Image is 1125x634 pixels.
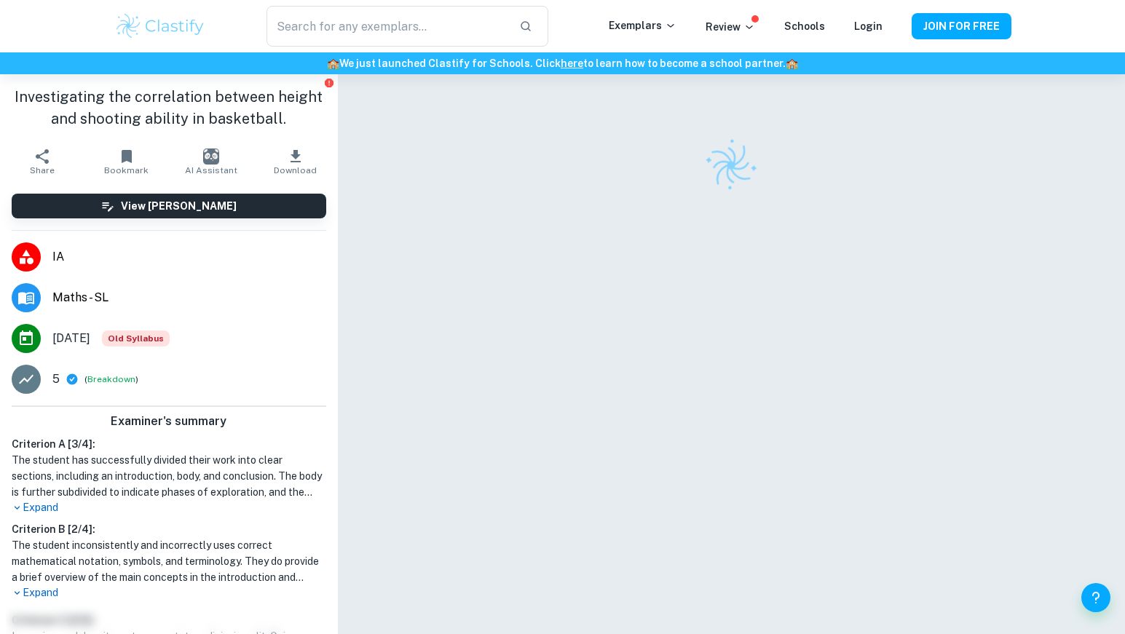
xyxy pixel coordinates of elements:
img: Clastify logo [695,130,767,201]
span: [DATE] [52,330,90,347]
span: AI Assistant [185,165,237,175]
h6: Criterion A [ 3 / 4 ]: [12,436,326,452]
a: Schools [784,20,825,32]
h1: Investigating the correlation between height and shooting ability in basketball. [12,86,326,130]
button: Help and Feedback [1081,583,1110,612]
span: Download [274,165,317,175]
span: Maths - SL [52,289,326,306]
input: Search for any exemplars... [267,6,507,47]
button: Bookmark [84,141,169,182]
p: 5 [52,371,60,388]
div: Although this IA is written for the old math syllabus (last exam in November 2020), the current I... [102,330,170,346]
h6: Criterion B [ 2 / 4 ]: [12,521,326,537]
p: Expand [12,585,326,601]
p: Review [706,19,755,35]
button: JOIN FOR FREE [912,13,1011,39]
a: here [561,58,583,69]
p: Expand [12,500,326,515]
a: Login [854,20,883,32]
button: AI Assistant [169,141,253,182]
button: Report issue [324,77,335,88]
span: 🏫 [327,58,339,69]
button: View [PERSON_NAME] [12,194,326,218]
span: IA [52,248,326,266]
span: Share [30,165,55,175]
img: Clastify logo [114,12,207,41]
span: Old Syllabus [102,330,170,346]
button: Download [253,141,338,182]
img: AI Assistant [203,148,219,165]
span: Bookmark [104,165,149,175]
h6: View [PERSON_NAME] [121,198,237,214]
h6: We just launched Clastify for Schools. Click to learn how to become a school partner. [3,55,1122,71]
h6: Examiner's summary [6,413,332,430]
h1: The student inconsistently and incorrectly uses correct mathematical notation, symbols, and termi... [12,537,326,585]
span: ( ) [84,373,138,387]
h1: The student has successfully divided their work into clear sections, including an introduction, b... [12,452,326,500]
button: Breakdown [87,373,135,386]
p: Exemplars [609,17,676,33]
span: 🏫 [786,58,798,69]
